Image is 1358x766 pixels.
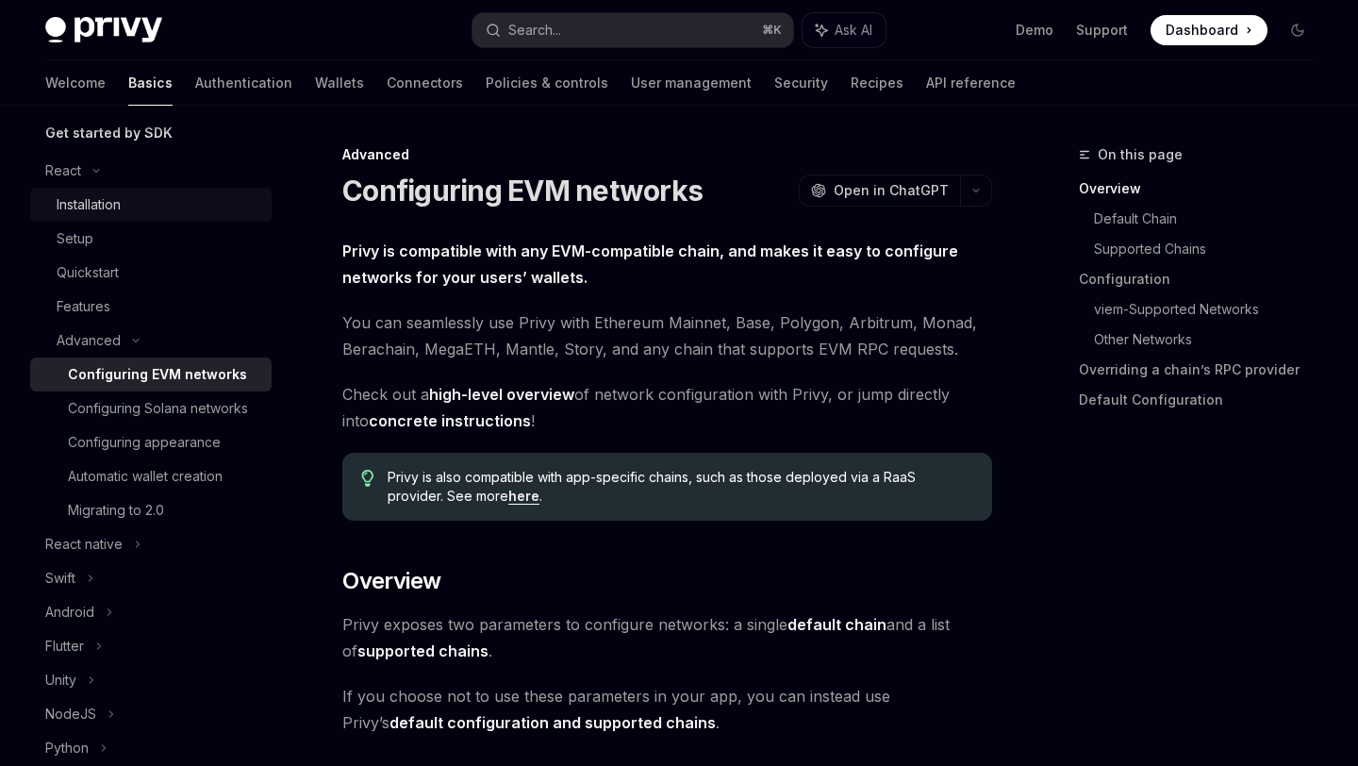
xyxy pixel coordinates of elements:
[45,567,75,590] div: Swift
[342,611,992,664] span: Privy exposes two parameters to configure networks: a single and a list of .
[57,193,121,216] div: Installation
[803,13,886,47] button: Ask AI
[508,488,539,505] a: here
[342,683,992,736] span: If you choose not to use these parameters in your app, you can instead use Privy’s .
[1079,355,1328,385] a: Overriding a chain’s RPC provider
[315,60,364,106] a: Wallets
[1094,234,1328,264] a: Supported Chains
[834,181,949,200] span: Open in ChatGPT
[762,23,782,38] span: ⌘ K
[1094,294,1328,325] a: viem-Supported Networks
[774,60,828,106] a: Security
[30,222,272,256] a: Setup
[45,601,94,624] div: Android
[57,227,93,250] div: Setup
[45,669,76,691] div: Unity
[486,60,608,106] a: Policies & controls
[508,19,561,42] div: Search...
[388,468,973,506] span: Privy is also compatible with app-specific chains, such as those deployed via a RaaS provider. Se...
[1151,15,1267,45] a: Dashboard
[128,60,173,106] a: Basics
[30,391,272,425] a: Configuring Solana networks
[1079,264,1328,294] a: Configuration
[342,381,992,434] span: Check out a of network configuration with Privy, or jump directly into !
[30,290,272,324] a: Features
[30,358,272,391] a: Configuring EVM networks
[68,465,223,488] div: Automatic wallet creation
[1079,174,1328,204] a: Overview
[1079,385,1328,415] a: Default Configuration
[68,363,247,386] div: Configuring EVM networks
[1098,143,1183,166] span: On this page
[342,241,958,287] strong: Privy is compatible with any EVM-compatible chain, and makes it easy to configure networks for yo...
[45,635,84,658] div: Flutter
[1076,21,1128,40] a: Support
[472,13,792,47] button: Search...⌘K
[799,175,960,207] button: Open in ChatGPT
[389,713,716,733] a: default configuration and supported chains
[30,256,272,290] a: Quickstart
[45,703,96,725] div: NodeJS
[342,174,703,208] h1: Configuring EVM networks
[45,533,123,556] div: React native
[342,145,992,164] div: Advanced
[369,411,531,431] a: concrete instructions
[30,188,272,222] a: Installation
[1166,21,1238,40] span: Dashboard
[45,737,89,759] div: Python
[357,641,489,661] a: supported chains
[45,159,81,182] div: React
[30,493,272,527] a: Migrating to 2.0
[342,309,992,362] span: You can seamlessly use Privy with Ethereum Mainnet, Base, Polygon, Arbitrum, Monad, Berachain, Me...
[361,470,374,487] svg: Tip
[835,21,872,40] span: Ask AI
[57,295,110,318] div: Features
[45,17,162,43] img: dark logo
[68,397,248,420] div: Configuring Solana networks
[57,329,121,352] div: Advanced
[68,431,221,454] div: Configuring appearance
[631,60,752,106] a: User management
[429,385,574,405] a: high-level overview
[1016,21,1053,40] a: Demo
[851,60,903,106] a: Recipes
[387,60,463,106] a: Connectors
[1283,15,1313,45] button: Toggle dark mode
[30,425,272,459] a: Configuring appearance
[57,261,119,284] div: Quickstart
[926,60,1016,106] a: API reference
[357,641,489,660] strong: supported chains
[30,459,272,493] a: Automatic wallet creation
[342,566,440,596] span: Overview
[45,60,106,106] a: Welcome
[195,60,292,106] a: Authentication
[1094,204,1328,234] a: Default Chain
[1094,325,1328,355] a: Other Networks
[787,615,886,635] a: default chain
[787,615,886,634] strong: default chain
[68,499,164,522] div: Migrating to 2.0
